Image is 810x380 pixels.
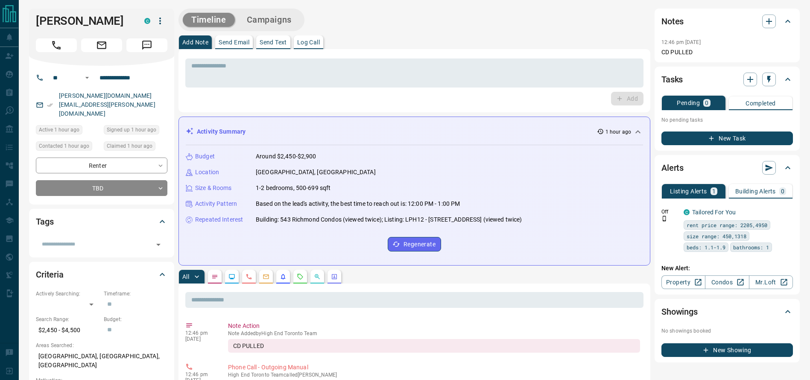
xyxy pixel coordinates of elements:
button: Regenerate [388,237,441,251]
p: Location [195,168,219,177]
div: condos.ca [144,18,150,24]
div: Alerts [661,158,793,178]
span: rent price range: 2205,4950 [687,221,767,229]
p: [DATE] [185,336,215,342]
span: size range: 450,1318 [687,232,746,240]
p: High End Toronto Team called [PERSON_NAME] [228,372,640,378]
p: Building: 543 Richmond Condos (viewed twice); Listing: LPH12 - [STREET_ADDRESS] (viewed twice) [256,215,522,224]
p: Pending [677,100,700,106]
svg: Requests [297,273,304,280]
p: Add Note [182,39,208,45]
span: Claimed 1 hour ago [107,142,152,150]
svg: Push Notification Only [661,216,667,222]
div: Mon Oct 13 2025 [104,125,167,137]
p: Activity Summary [197,127,246,136]
p: Search Range: [36,316,99,323]
button: New Task [661,132,793,145]
p: 0 [781,188,784,194]
div: Criteria [36,264,167,285]
p: 1 [712,188,716,194]
p: 1-2 bedrooms, 500-699 sqft [256,184,330,193]
button: New Showing [661,343,793,357]
p: [GEOGRAPHIC_DATA], [GEOGRAPHIC_DATA], [GEOGRAPHIC_DATA] [36,349,167,372]
span: Active 1 hour ago [39,126,79,134]
h2: Alerts [661,161,684,175]
p: CD PULLED [661,48,793,57]
svg: Calls [246,273,252,280]
div: Mon Oct 13 2025 [104,141,167,153]
p: No showings booked [661,327,793,335]
div: Renter [36,158,167,173]
p: Listing Alerts [670,188,707,194]
h1: [PERSON_NAME] [36,14,132,28]
div: Activity Summary1 hour ago [186,124,643,140]
span: Contacted 1 hour ago [39,142,89,150]
svg: Notes [211,273,218,280]
p: $2,450 - $4,500 [36,323,99,337]
p: No pending tasks [661,114,793,126]
svg: Lead Browsing Activity [228,273,235,280]
a: Condos [705,275,749,289]
button: Open [152,239,164,251]
p: Phone Call - Outgoing Manual [228,363,640,372]
p: 12:46 pm [DATE] [661,39,701,45]
p: Note Action [228,322,640,330]
div: CD PULLED [228,339,640,353]
span: Message [126,38,167,52]
p: Based on the lead's activity, the best time to reach out is: 12:00 PM - 1:00 PM [256,199,460,208]
svg: Agent Actions [331,273,338,280]
svg: Opportunities [314,273,321,280]
span: Email [81,38,122,52]
p: All [182,274,189,280]
p: Budget [195,152,215,161]
h2: Notes [661,15,684,28]
p: 12:46 pm [185,371,215,377]
h2: Tags [36,215,53,228]
span: Signed up 1 hour ago [107,126,156,134]
p: Repeated Interest [195,215,243,224]
p: [GEOGRAPHIC_DATA], [GEOGRAPHIC_DATA] [256,168,376,177]
button: Campaigns [238,13,300,27]
div: TBD [36,180,167,196]
button: Open [82,73,92,83]
h2: Criteria [36,268,64,281]
p: Note Added by High End Toronto Team [228,330,640,336]
p: Timeframe: [104,290,167,298]
p: Size & Rooms [195,184,232,193]
button: Timeline [183,13,235,27]
p: Log Call [297,39,320,45]
p: Around $2,450-$2,900 [256,152,316,161]
p: Completed [746,100,776,106]
span: bathrooms: 1 [733,243,769,251]
div: condos.ca [684,209,690,215]
p: Actively Searching: [36,290,99,298]
a: Mr.Loft [749,275,793,289]
div: Notes [661,11,793,32]
p: New Alert: [661,264,793,273]
div: Showings [661,301,793,322]
svg: Emails [263,273,269,280]
span: Call [36,38,77,52]
svg: Email Verified [47,102,53,108]
div: Mon Oct 13 2025 [36,141,99,153]
p: Building Alerts [735,188,776,194]
h2: Showings [661,305,698,319]
a: Tailored For You [692,209,736,216]
div: Mon Oct 13 2025 [36,125,99,137]
p: Budget: [104,316,167,323]
a: Property [661,275,705,289]
p: Areas Searched: [36,342,167,349]
svg: Listing Alerts [280,273,287,280]
span: beds: 1.1-1.9 [687,243,725,251]
div: Tasks [661,69,793,90]
h2: Tasks [661,73,683,86]
p: Off [661,208,678,216]
p: 12:46 pm [185,330,215,336]
p: Send Email [219,39,249,45]
p: Send Text [260,39,287,45]
p: 1 hour ago [605,128,631,136]
div: Tags [36,211,167,232]
a: [PERSON_NAME][DOMAIN_NAME][EMAIL_ADDRESS][PERSON_NAME][DOMAIN_NAME] [59,92,155,117]
p: 0 [705,100,708,106]
p: Activity Pattern [195,199,237,208]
